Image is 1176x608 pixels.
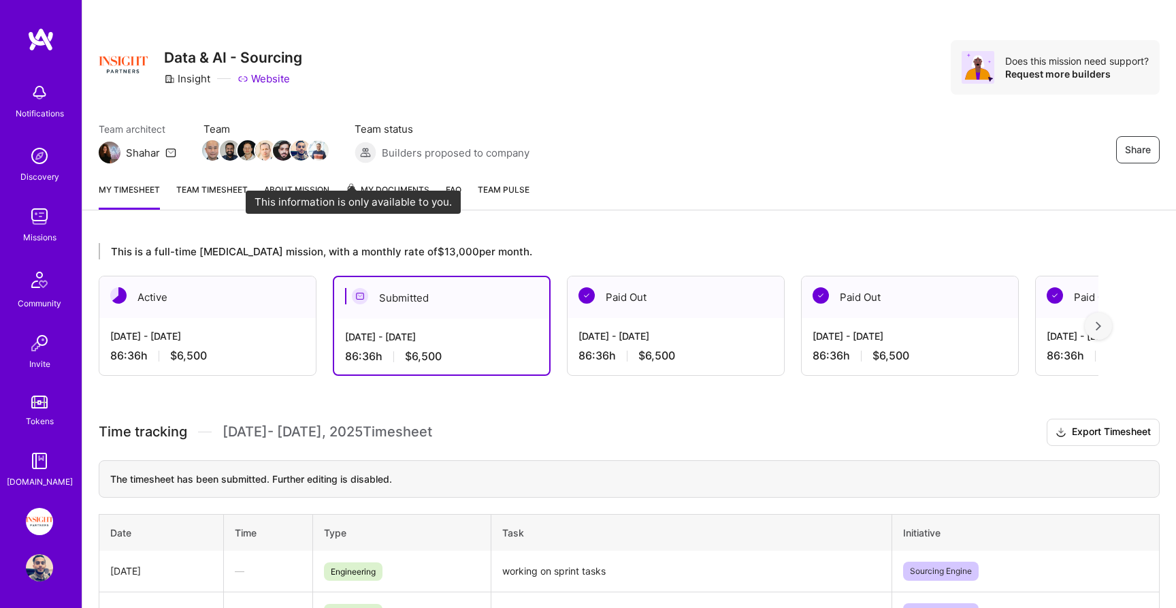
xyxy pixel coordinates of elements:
h3: Data & AI - Sourcing [164,49,302,66]
img: Active [110,287,127,304]
img: tokens [31,396,48,409]
img: User Avatar [26,554,53,581]
span: My Documents [346,182,429,197]
img: Paid Out [813,287,829,304]
a: Website [238,71,290,86]
a: Team Member Avatar [203,139,221,162]
div: Paid Out [802,276,1018,318]
th: Type [313,514,491,551]
div: This is a full-time [MEDICAL_DATA] mission, with a monthly rate of $13,000 per month. [99,243,1098,259]
i: icon CompanyGray [164,74,175,84]
a: User Avatar [22,554,56,581]
span: Sourcing Engine [903,562,979,581]
div: — [235,564,301,578]
img: Team Member Avatar [220,140,240,161]
a: My timesheet [99,182,160,210]
img: Company Logo [99,40,148,89]
span: Engineering [324,562,382,581]
img: Team Member Avatar [202,140,223,161]
div: 86:36 h [110,349,305,363]
img: Invite [26,330,53,357]
button: Export Timesheet [1047,419,1160,446]
div: 86:36 h [345,349,538,364]
span: Team Pulse [478,185,529,195]
img: Team Member Avatar [308,140,329,161]
div: Invite [29,357,50,371]
button: Share [1116,136,1160,163]
img: Insight Partners: Data & AI - Sourcing [26,508,53,535]
span: Builders proposed to company [382,146,529,160]
img: discovery [26,142,53,170]
span: Team architect [99,122,176,136]
img: Paid Out [578,287,595,304]
div: Community [18,296,61,310]
th: Task [491,514,892,551]
img: Team Architect [99,142,120,163]
a: FAQ [446,182,461,210]
div: Missions [23,230,56,244]
th: Initiative [892,514,1160,551]
div: [DATE] - [DATE] [110,329,305,343]
img: Team Member Avatar [255,140,276,161]
div: [DATE] - [DATE] [578,329,773,343]
span: $6,500 [170,349,207,363]
a: My Documents [346,182,429,210]
a: Insight Partners: Data & AI - Sourcing [22,508,56,535]
div: Submitted [334,277,549,319]
img: Community [23,263,56,296]
a: Team Member Avatar [257,139,274,162]
div: Tokens [26,414,54,428]
span: [DATE] - [DATE] , 2025 Timesheet [223,423,432,441]
img: right [1096,321,1101,331]
a: Team Member Avatar [274,139,292,162]
div: [DATE] - [DATE] [345,330,538,344]
div: Discovery [20,170,59,184]
span: $6,500 [638,349,675,363]
a: Team Member Avatar [239,139,257,162]
img: teamwork [26,203,53,230]
img: Avatar [962,51,994,84]
img: bell [26,79,53,106]
div: [DATE] [110,564,212,578]
img: Builders proposed to company [355,142,376,163]
span: Time tracking [99,423,187,441]
i: icon Download [1056,426,1066,440]
td: working on sprint tasks [491,551,892,592]
span: $6,500 [405,349,442,364]
img: Team Member Avatar [238,140,258,161]
div: The timesheet has been submitted. Further editing is disabled. [99,460,1160,498]
img: Team Member Avatar [291,140,311,161]
a: Team Member Avatar [221,139,239,162]
div: Notifications [16,106,64,121]
div: Paid Out [568,276,784,318]
img: Paid Out [1047,287,1063,304]
div: Active [99,276,316,318]
div: 86:36 h [813,349,1007,363]
a: Team Pulse [478,182,529,210]
div: [DOMAIN_NAME] [7,475,73,489]
span: Share [1125,143,1151,157]
img: guide book [26,447,53,475]
img: Team Member Avatar [273,140,293,161]
div: Insight [164,71,210,86]
i: icon Mail [165,147,176,158]
th: Time [224,514,313,551]
a: Team Member Avatar [310,139,327,162]
span: $6,500 [872,349,909,363]
a: Team Member Avatar [292,139,310,162]
div: Shahar [126,146,160,160]
div: 86:36 h [578,349,773,363]
img: logo [27,27,54,52]
div: Request more builders [1005,67,1149,80]
div: [DATE] - [DATE] [813,329,1007,343]
a: About Mission [264,182,329,210]
div: Does this mission need support? [1005,54,1149,67]
span: Team status [355,122,529,136]
span: Team [203,122,327,136]
img: Submitted [352,288,368,304]
a: Team timesheet [176,182,248,210]
th: Date [99,514,224,551]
